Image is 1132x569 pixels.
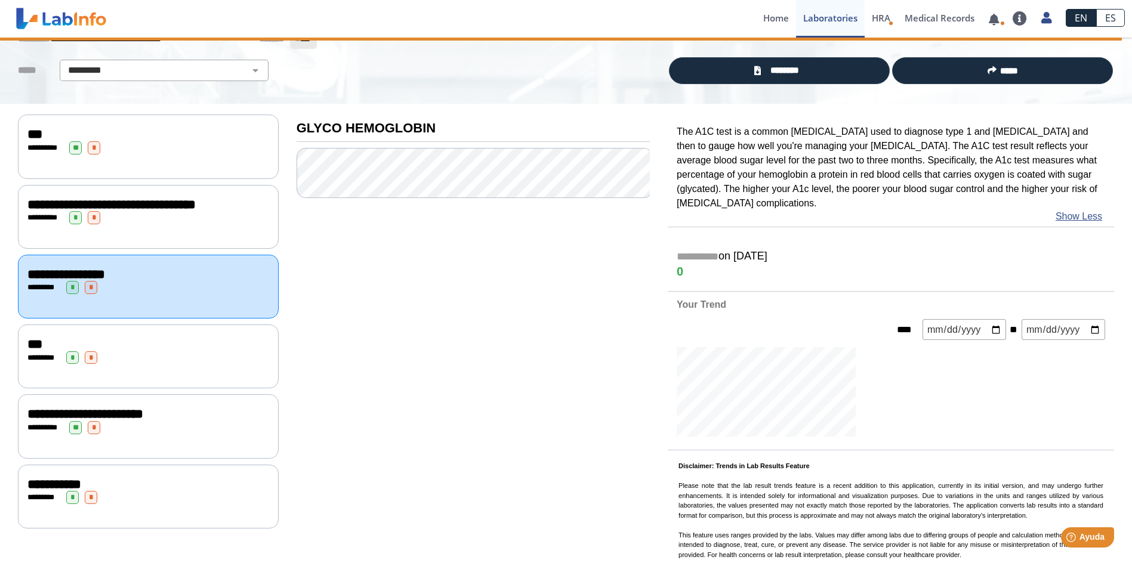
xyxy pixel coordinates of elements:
[677,250,1105,264] h5: on [DATE]
[677,265,1105,279] h4: 0
[1056,209,1102,224] a: Show Less
[677,299,726,310] b: Your Trend
[1066,9,1096,27] a: EN
[1096,9,1125,27] a: ES
[1022,319,1105,340] input: mm/dd/yyyy
[678,462,809,469] b: Disclaimer: Trends in Lab Results Feature
[923,319,1006,340] input: mm/dd/yyyy
[297,120,436,135] b: GLYCO HEMOGLOBIN
[1026,522,1119,556] iframe: Help widget launcher
[677,125,1105,211] p: The A1C test is a common [MEDICAL_DATA] used to diagnose type 1 and [MEDICAL_DATA] and then to ga...
[678,461,1103,559] p: Please note that the lab result trends feature is a recent addition to this application, currentl...
[872,12,890,24] span: HRA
